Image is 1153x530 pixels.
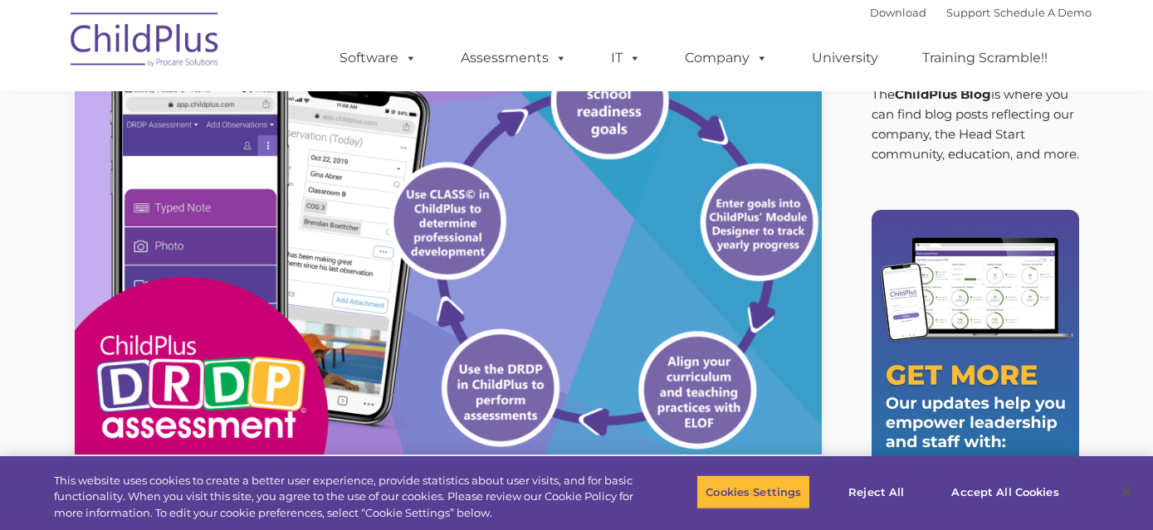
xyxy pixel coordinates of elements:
[946,6,990,19] a: Support
[594,41,657,75] a: IT
[323,41,433,75] a: Software
[668,41,784,75] a: Company
[824,474,928,509] button: Reject All
[870,6,1092,19] font: |
[872,85,1079,164] p: The is where you can find blog posts reflecting our company, the Head Start community, education,...
[444,41,584,75] a: Assessments
[54,473,634,522] div: This website uses cookies to create a better user experience, provide statistics about user visit...
[942,474,1068,509] button: Accept All Cookies
[62,1,228,84] img: ChildPlus by Procare Solutions
[696,474,810,509] button: Cookies Settings
[795,41,895,75] a: University
[895,86,991,102] strong: ChildPlus Blog
[906,41,1064,75] a: Training Scramble!!
[870,6,926,19] a: Download
[994,6,1092,19] a: Schedule A Demo
[1108,474,1145,510] button: Close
